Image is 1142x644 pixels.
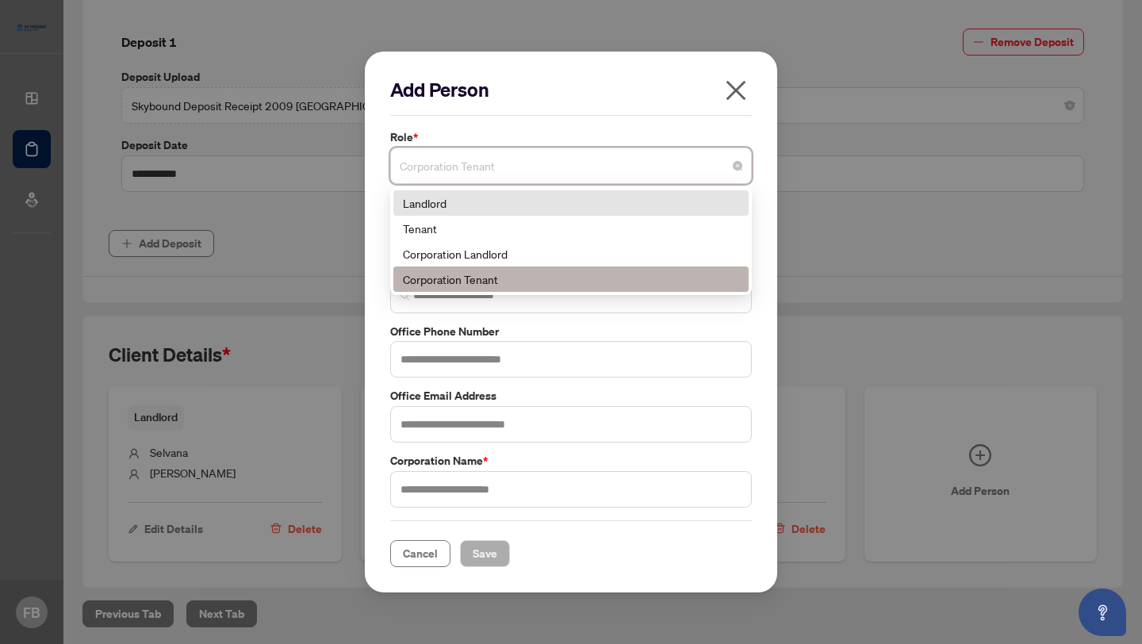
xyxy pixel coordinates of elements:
div: Landlord [393,190,749,216]
span: Cancel [403,541,438,566]
button: Open asap [1079,588,1126,636]
span: Corporation Tenant [400,151,742,181]
button: Save [460,540,510,567]
button: Cancel [390,540,450,567]
img: search_icon [400,290,410,300]
label: Corporation Name [390,452,752,470]
div: Corporation Tenant [393,266,749,292]
label: Office Phone Number [390,323,752,340]
div: Corporation Tenant [403,270,739,288]
span: close-circle [733,161,742,171]
label: Role [390,128,752,146]
div: Corporation Landlord [403,245,739,263]
div: Landlord [403,194,739,212]
h2: Add Person [390,77,752,102]
div: Tenant [393,216,749,241]
div: Tenant [403,220,739,237]
span: close [723,78,749,103]
label: Office Email Address [390,387,752,404]
div: Corporation Landlord [393,241,749,266]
